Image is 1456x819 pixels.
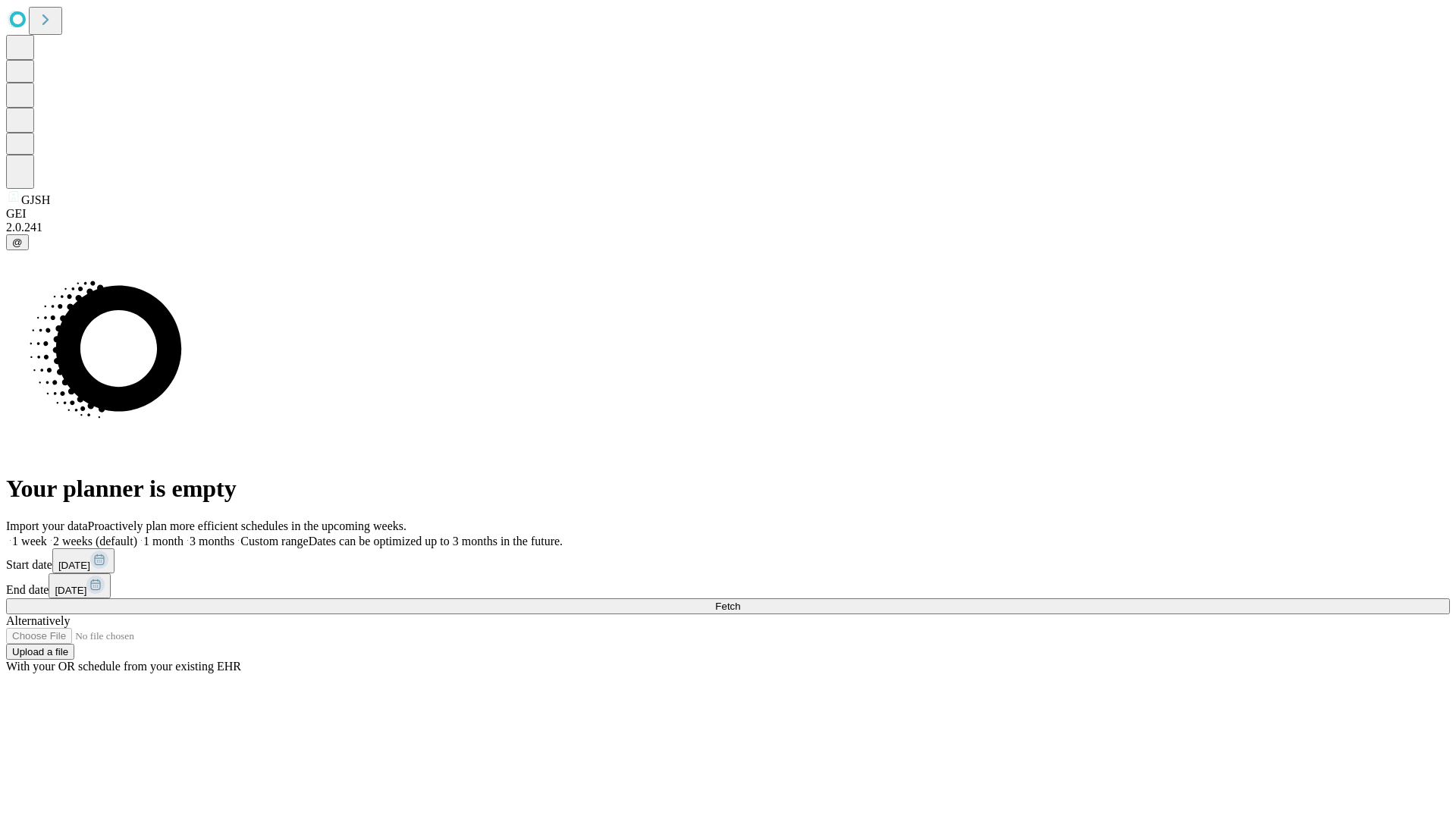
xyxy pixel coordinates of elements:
span: 1 week [12,535,47,548]
div: End date [6,573,1450,598]
span: [DATE] [58,560,90,571]
button: Upload a file [6,644,74,660]
button: Fetch [6,598,1450,614]
span: 1 month [143,535,184,548]
span: Custom range [240,535,308,548]
span: 3 months [190,535,234,548]
button: [DATE] [49,573,111,598]
span: @ [12,237,23,248]
span: Dates can be optimized up to 3 months in the future. [309,535,563,548]
button: [DATE] [52,548,115,573]
button: @ [6,234,29,250]
div: GEI [6,207,1450,221]
span: [DATE] [55,585,86,596]
span: GJSH [21,193,50,206]
span: 2 weeks (default) [53,535,137,548]
span: With your OR schedule from your existing EHR [6,660,241,673]
div: Start date [6,548,1450,573]
div: 2.0.241 [6,221,1450,234]
span: Fetch [715,601,740,612]
h1: Your planner is empty [6,475,1450,503]
span: Import your data [6,519,88,532]
span: Proactively plan more efficient schedules in the upcoming weeks. [88,519,406,532]
span: Alternatively [6,614,70,627]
